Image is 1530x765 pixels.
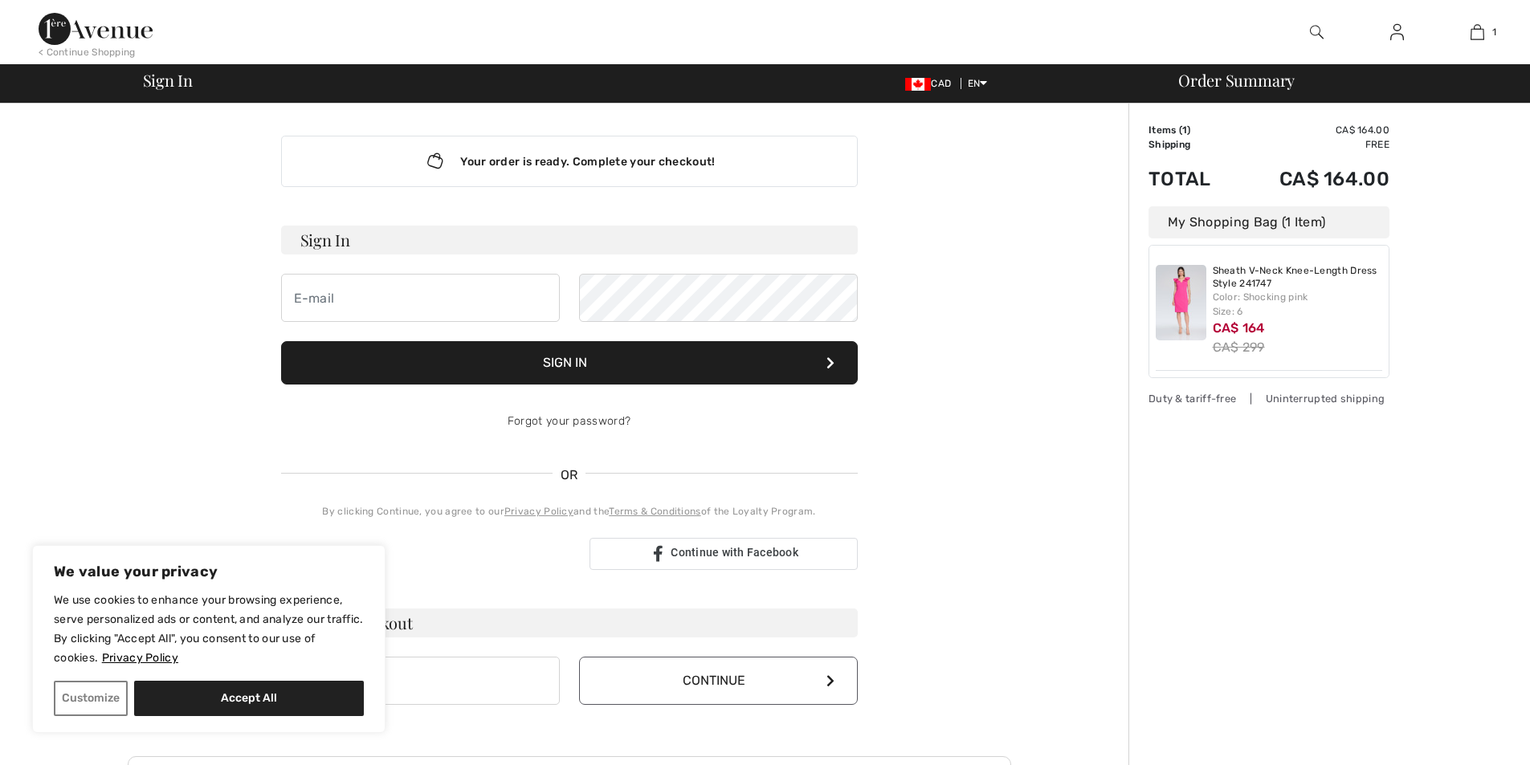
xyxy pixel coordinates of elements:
[1438,22,1516,42] a: 1
[54,591,364,668] p: We use cookies to enhance your browsing experience, serve personalized ads or content, and analyz...
[54,681,128,716] button: Customize
[1213,340,1265,355] s: CA$ 299
[905,78,931,91] img: Canadian Dollar
[504,506,573,517] a: Privacy Policy
[1149,137,1235,152] td: Shipping
[39,13,153,45] img: 1ère Avenue
[1310,22,1324,42] img: search the website
[968,78,988,89] span: EN
[508,414,630,428] a: Forgot your password?
[1390,22,1404,42] img: My Info
[1156,265,1206,340] img: Sheath V-Neck Knee-Length Dress Style 241747
[281,657,560,705] input: E-mail
[1213,320,1265,336] span: CA$ 164
[281,274,560,322] input: E-mail
[281,504,858,519] div: By clicking Continue, you agree to our and the of the Loyalty Program.
[281,341,858,385] button: Sign In
[32,545,386,733] div: We value your privacy
[101,650,179,665] a: Privacy Policy
[134,681,364,716] button: Accept All
[1492,25,1496,39] span: 1
[1471,22,1484,42] img: My Bag
[1182,124,1187,136] span: 1
[1149,391,1389,406] div: Duty & tariff-free | Uninterrupted shipping
[273,536,585,572] iframe: Bouton "Se connecter avec Google"
[281,226,858,254] h3: Sign In
[54,562,364,581] p: We value your privacy
[1149,123,1235,137] td: Items ( )
[1213,290,1383,319] div: Color: Shocking pink Size: 6
[1235,152,1389,206] td: CA$ 164.00
[1235,137,1389,152] td: Free
[1213,265,1383,290] a: Sheath V-Neck Knee-Length Dress Style 241747
[905,78,957,89] span: CAD
[553,466,586,485] span: OR
[1377,22,1417,43] a: Sign In
[39,45,136,59] div: < Continue Shopping
[143,72,193,88] span: Sign In
[579,657,858,705] button: Continue
[1149,206,1389,238] div: My Shopping Bag (1 Item)
[1149,152,1235,206] td: Total
[609,506,700,517] a: Terms & Conditions
[590,538,858,570] a: Continue with Facebook
[281,136,858,187] div: Your order is ready. Complete your checkout!
[671,546,798,559] span: Continue with Facebook
[1159,72,1520,88] div: Order Summary
[1235,123,1389,137] td: CA$ 164.00
[281,608,858,637] h3: Guest Checkout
